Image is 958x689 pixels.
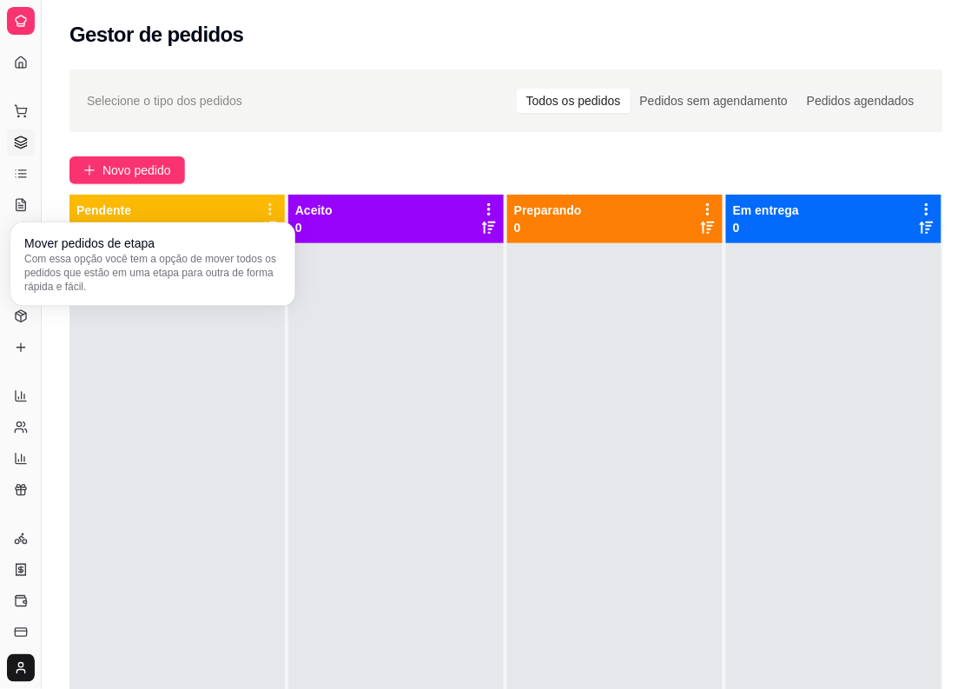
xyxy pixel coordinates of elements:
[733,202,799,219] p: Em entrega
[87,91,242,110] span: Selecione o tipo dos pedidos
[517,89,631,113] div: Todos os pedidos
[83,164,96,176] span: plus
[24,235,155,252] span: Mover pedidos de etapa
[514,219,582,236] p: 0
[733,219,799,236] p: 0
[76,202,131,219] p: Pendente
[295,219,333,236] p: 0
[76,219,131,236] p: 0
[797,89,924,113] div: Pedidos agendados
[514,202,582,219] p: Preparando
[24,252,281,294] span: Com essa opção você tem a opção de mover todos os pedidos que estão em uma etapa para outra de fo...
[102,161,171,180] span: Novo pedido
[295,202,333,219] p: Aceito
[631,89,797,113] div: Pedidos sem agendamento
[69,21,244,49] h2: Gestor de pedidos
